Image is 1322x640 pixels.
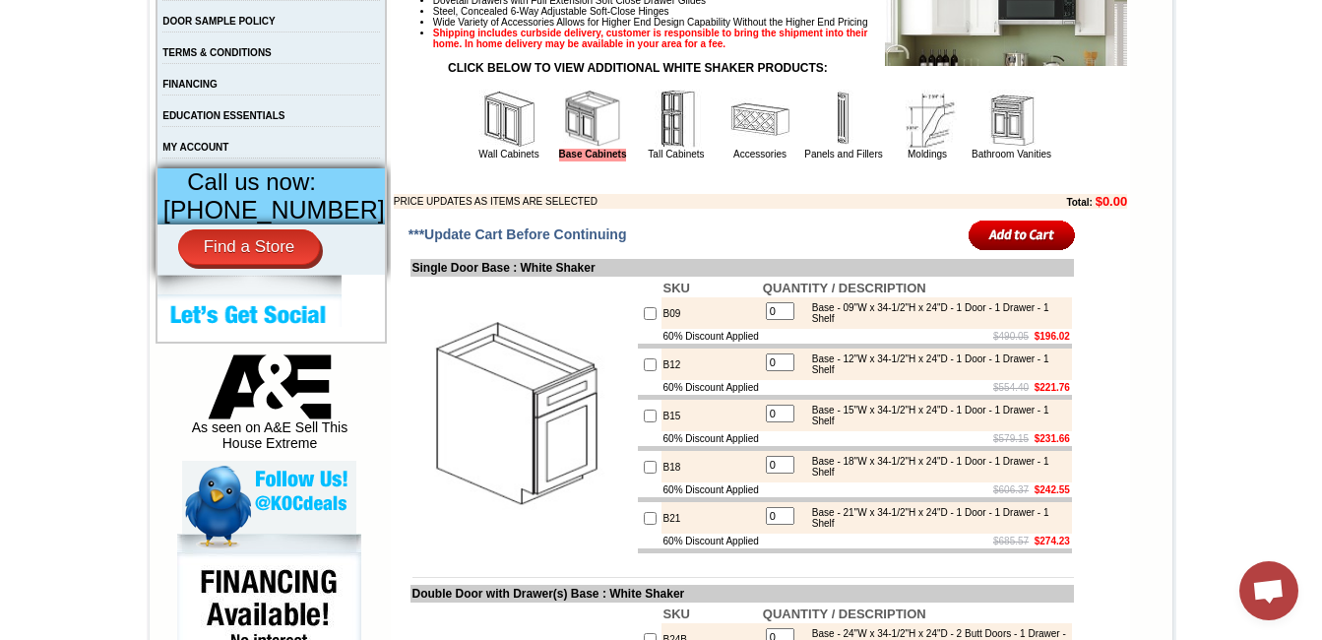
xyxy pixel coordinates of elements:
[647,90,706,149] img: Tall Cabinets
[479,90,538,149] img: Wall Cabinets
[802,405,1067,426] div: Base - 15"W x 34-1/2"H x 24"D - 1 Door - 1 Drawer - 1 Shelf
[663,281,690,295] b: SKU
[410,259,1074,277] td: Single Door Base : White Shaker
[1035,484,1070,495] b: $242.55
[162,79,218,90] a: FINANCING
[981,90,1040,149] img: Bathroom Vanities
[730,90,789,149] img: Accessories
[187,168,316,195] span: Call us now:
[559,149,627,161] a: Base Cabinets
[661,534,761,548] td: 60% Discount Applied
[394,194,959,209] td: PRICE UPDATES AS ITEMS ARE SELECTED
[162,47,272,58] a: TERMS & CONDITIONS
[661,400,761,431] td: B15
[228,55,231,56] img: spacer.gif
[1035,331,1070,342] b: $196.02
[182,354,356,461] div: As seen on A&E Sell This House Extreme
[763,607,926,621] b: QUANTITY / DESCRIPTION
[814,90,873,149] img: Panels and Fillers
[103,55,106,56] img: spacer.gif
[162,16,275,27] a: DOOR SAMPLE POLICY
[1066,197,1092,208] b: Total:
[763,281,926,295] b: QUANTITY / DESCRIPTION
[1096,194,1128,209] b: $0.00
[433,6,1127,17] li: Steel, Concealed 6-Way Adjustable Soft-Close Hinges
[969,219,1076,251] input: Add to Cart
[663,607,690,621] b: SKU
[410,585,1074,603] td: Double Door with Drawer(s) Base : White Shaker
[802,456,1067,478] div: Base - 18"W x 34-1/2"H x 24"D - 1 Door - 1 Drawer - 1 Shelf
[335,55,338,56] img: spacer.gif
[993,382,1029,393] s: $554.40
[661,349,761,380] td: B12
[448,61,828,75] strong: CLICK BELOW TO VIEW ADDITIONAL WHITE SHAKER PRODUCTS:
[898,90,957,149] img: Moldings
[993,433,1029,444] s: $579.15
[106,90,166,111] td: [PERSON_NAME] Yellow Walnut
[908,149,947,160] a: Moldings
[231,90,282,109] td: Baycreek Gray
[563,90,622,149] img: Base Cabinets
[284,90,335,111] td: Beachwood Oak Shaker
[804,149,882,160] a: Panels and Fillers
[412,305,634,527] img: Single Door Base
[993,331,1029,342] s: $490.05
[433,17,1127,28] li: Wide Variety of Accessories Allows for Higher End Design Capability Without the Higher End Pricing
[163,196,385,224] span: [PHONE_NUMBER]
[53,90,103,109] td: Alabaster Shaker
[282,55,284,56] img: spacer.gif
[166,55,169,56] img: spacer.gif
[661,482,761,497] td: 60% Discount Applied
[1035,536,1070,546] b: $274.23
[993,484,1029,495] s: $606.37
[802,302,1067,324] div: Base - 09"W x 34-1/2"H x 24"D - 1 Door - 1 Drawer - 1 Shelf
[162,142,228,153] a: MY ACCOUNT
[661,380,761,395] td: 60% Discount Applied
[409,226,627,242] span: ***Update Cart Before Continuing
[162,110,284,121] a: EDUCATION ESSENTIALS
[169,90,229,111] td: [PERSON_NAME] White Shaker
[802,353,1067,375] div: Base - 12"W x 34-1/2"H x 24"D - 1 Door - 1 Drawer - 1 Shelf
[433,28,868,49] strong: Shipping includes curbside delivery, customer is responsible to bring the shipment into their hom...
[1035,433,1070,444] b: $231.66
[661,431,761,446] td: 60% Discount Applied
[648,149,704,160] a: Tall Cabinets
[1035,382,1070,393] b: $221.76
[661,297,761,329] td: B09
[478,149,538,160] a: Wall Cabinets
[23,3,159,20] a: Price Sheet View in PDF Format
[3,5,19,21] img: pdf.png
[972,149,1051,160] a: Bathroom Vanities
[23,8,159,19] b: Price Sheet View in PDF Format
[802,507,1067,529] div: Base - 21"W x 34-1/2"H x 24"D - 1 Door - 1 Drawer - 1 Shelf
[733,149,787,160] a: Accessories
[661,451,761,482] td: B18
[50,55,53,56] img: spacer.gif
[338,90,388,109] td: Bellmonte Maple
[661,329,761,344] td: 60% Discount Applied
[993,536,1029,546] s: $685.57
[661,502,761,534] td: B21
[178,229,321,265] a: Find a Store
[1239,561,1298,620] div: Open chat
